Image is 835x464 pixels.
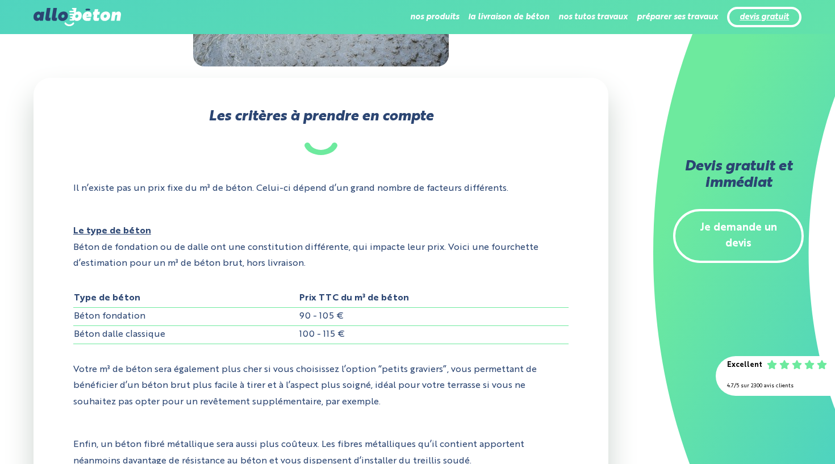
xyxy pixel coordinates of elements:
[740,12,789,22] a: devis gratuit
[73,223,569,240] u: Le type de béton
[727,357,762,374] div: Excellent
[73,307,299,325] td: Béton fondation
[673,209,804,264] a: Je demande un devis
[727,378,824,395] div: 4.7/5 sur 2300 avis clients
[73,215,569,281] p: Béton de fondation ou de dalle ont une constitution différente, qui impacte leur prix. Voici une ...
[673,159,804,192] h2: Devis gratuit et immédiat
[299,290,569,307] th: Prix TTC du m³ de béton
[299,325,569,344] td: 100 - 115 €
[73,290,299,307] th: Type de béton
[558,3,628,31] li: nos tutos travaux
[410,3,459,31] li: nos produits
[73,109,569,155] h3: Les critères à prendre en compte
[34,8,121,26] img: allobéton
[73,325,299,344] td: Béton dalle classique
[73,172,569,206] p: Il n’existe pas un prix fixe du m³ de béton. Celui-ci dépend d’un grand nombre de facteurs différ...
[73,353,569,419] p: Votre m³ de béton sera également plus cher si vous choisissez l’option “petits graviers”, vous pe...
[299,307,569,325] td: 90 - 105 €
[468,3,549,31] li: la livraison de béton
[637,3,718,31] li: préparer ses travaux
